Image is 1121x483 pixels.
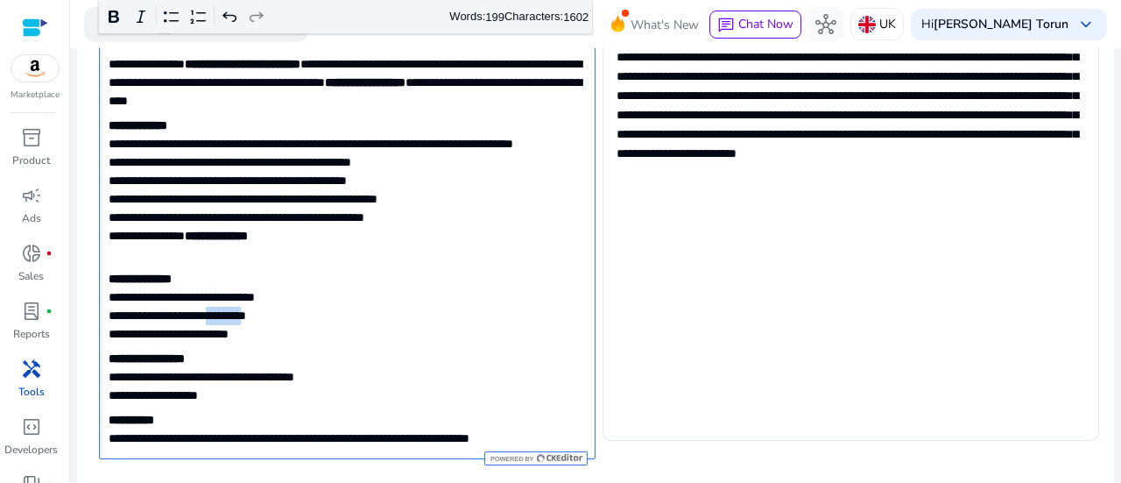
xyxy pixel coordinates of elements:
[485,10,504,23] label: 199
[879,9,896,39] p: UK
[11,55,59,82] img: amazon.svg
[709,11,801,39] button: chatChat Now
[4,442,58,458] p: Developers
[46,308,53,315] span: fiber_manual_record
[12,153,50,168] p: Product
[934,16,1068,32] b: [PERSON_NAME] Torun
[46,250,53,257] span: fiber_manual_record
[21,127,42,148] span: inventory_2
[11,89,60,102] p: Marketplace
[18,268,44,284] p: Sales
[98,14,119,35] span: search
[858,16,876,33] img: uk.svg
[22,210,41,226] p: Ads
[21,301,42,322] span: lab_profile
[1075,14,1096,35] span: keyboard_arrow_down
[13,326,50,342] p: Reports
[21,359,42,380] span: handyman
[717,17,735,34] span: chat
[815,14,836,35] span: hub
[18,384,45,400] p: Tools
[21,243,42,264] span: donut_small
[21,185,42,206] span: campaign
[563,10,589,23] label: 1602
[808,7,843,42] button: hub
[738,16,793,32] span: Chat Now
[489,455,533,463] span: Powered by
[449,6,589,28] div: Words: Characters:
[631,10,699,40] span: What's New
[921,18,1068,31] p: Hi
[21,416,42,437] span: code_blocks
